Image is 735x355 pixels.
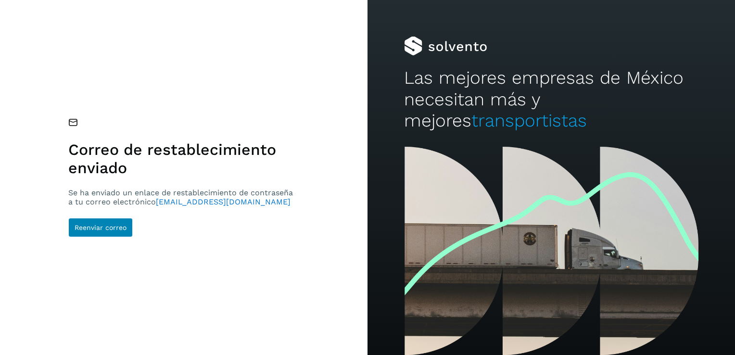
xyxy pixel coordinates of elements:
p: Se ha enviado un enlace de restablecimiento de contraseña a tu correo electrónico [68,188,297,206]
span: [EMAIL_ADDRESS][DOMAIN_NAME] [156,197,291,206]
h1: Correo de restablecimiento enviado [68,140,297,177]
h2: Las mejores empresas de México necesitan más y mejores [404,67,698,131]
span: Reenviar correo [75,224,127,231]
span: transportistas [471,110,587,131]
button: Reenviar correo [68,218,133,237]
